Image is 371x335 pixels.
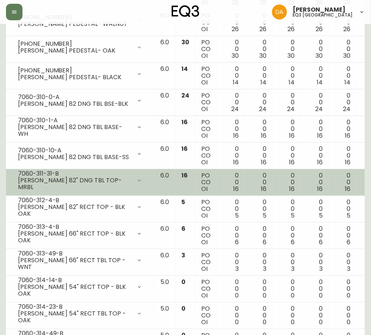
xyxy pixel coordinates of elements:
[201,25,208,33] span: OI
[18,257,132,270] div: [PERSON_NAME] 66" RECT TBL TOP - WNT
[335,225,351,246] div: 0 0
[154,63,175,89] td: 6.0
[18,204,132,217] div: [PERSON_NAME] 82" RECT TOP - BLK OAK
[201,51,208,60] span: OI
[263,211,267,220] span: 5
[223,279,239,299] div: 0 0
[344,25,351,33] span: 26
[18,197,132,204] div: 7060-312-4-B
[181,224,185,233] span: 6
[291,318,295,326] span: 0
[261,78,267,87] span: 14
[307,252,323,272] div: 0 0
[232,25,239,33] span: 26
[201,172,211,192] div: PO CO
[293,13,353,17] h5: eq3 [GEOGRAPHIC_DATA]
[235,211,239,220] span: 5
[233,131,239,140] span: 16
[251,119,267,139] div: 0 0
[181,118,188,126] span: 16
[12,279,148,295] div: 7060-314-14-B[PERSON_NAME] 54" RECT TOP - BLK OAK
[18,154,132,161] div: [PERSON_NAME] 82 DNG TBL BASE-SS
[307,92,323,113] div: 0 0
[223,172,239,192] div: 0 0
[317,131,323,140] span: 16
[181,171,188,180] span: 16
[260,25,267,33] span: 26
[259,105,267,113] span: 24
[335,172,351,192] div: 0 0
[223,305,239,326] div: 0 0
[18,310,132,324] div: [PERSON_NAME] 54" RECT TBL TOP - OAK
[154,36,175,63] td: 6.0
[345,185,351,193] span: 16
[307,279,323,299] div: 0 0
[18,67,132,74] div: [PHONE_NUMBER]
[181,91,189,100] span: 24
[201,119,211,139] div: PO CO
[201,146,211,166] div: PO CO
[181,251,185,260] span: 3
[251,305,267,326] div: 0 0
[154,302,175,329] td: 5.0
[345,158,351,167] span: 16
[343,105,351,113] span: 24
[223,119,239,139] div: 0 0
[154,249,175,276] td: 6.0
[223,225,239,246] div: 0 0
[272,5,287,20] img: dd1a7e8db21a0ac8adbf82b84ca05374
[18,47,132,54] div: [PERSON_NAME] PEDESTAL- OAK
[347,211,351,220] span: 5
[307,225,323,246] div: 0 0
[279,119,295,139] div: 0 0
[251,199,267,219] div: 0 0
[201,279,211,299] div: PO CO
[261,185,267,193] span: 16
[345,131,351,140] span: 16
[181,38,189,47] span: 30
[235,264,239,273] span: 3
[307,305,323,326] div: 0 0
[12,66,148,82] div: [PHONE_NUMBER][PERSON_NAME] PEDESTAL- BLACK
[307,199,323,219] div: 0 0
[172,5,199,17] img: logo
[251,146,267,166] div: 0 0
[201,199,211,219] div: PO CO
[154,196,175,222] td: 6.0
[307,119,323,139] div: 0 0
[263,291,267,300] span: 0
[201,131,208,140] span: OI
[18,41,132,47] div: [PHONE_NUMBER]
[347,318,351,326] span: 0
[201,238,208,246] span: OI
[12,92,148,109] div: 7060-310-0-A[PERSON_NAME] 82 DNG TBL BSE-BLK
[307,66,323,86] div: 0 0
[201,318,208,326] span: OI
[12,172,148,189] div: 7060-311-31-B[PERSON_NAME] 82" DNG TBL TOP-MRBL
[319,318,323,326] span: 0
[18,147,132,154] div: 7060-310-10-A
[263,238,267,246] span: 6
[233,185,239,193] span: 16
[233,78,239,87] span: 14
[279,225,295,246] div: 0 0
[317,185,323,193] span: 16
[223,146,239,166] div: 0 0
[251,39,267,59] div: 0 0
[307,39,323,59] div: 0 0
[335,252,351,272] div: 0 0
[18,74,132,81] div: [PERSON_NAME] PEDESTAL- BLACK
[201,291,208,300] span: OI
[232,51,239,60] span: 30
[345,78,351,87] span: 14
[223,92,239,113] div: 0 0
[231,105,239,113] span: 24
[279,66,295,86] div: 0 0
[263,264,267,273] span: 3
[291,238,295,246] span: 6
[263,318,267,326] span: 0
[12,39,148,56] div: [PHONE_NUMBER][PERSON_NAME] PEDESTAL- OAK
[289,131,295,140] span: 16
[335,66,351,86] div: 0 0
[261,131,267,140] span: 16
